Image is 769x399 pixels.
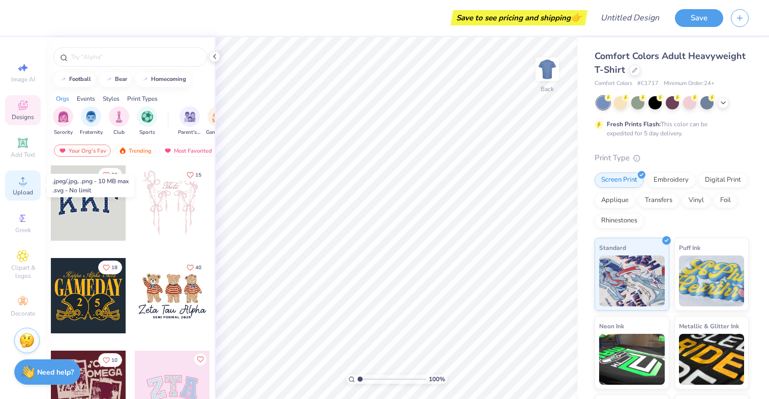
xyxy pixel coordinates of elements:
img: Metallic & Glitter Ink [679,334,745,385]
div: Embroidery [647,173,695,188]
div: Foil [714,193,737,208]
img: trend_line.gif [141,76,149,82]
span: 👉 [571,11,582,23]
span: Standard [599,242,626,253]
div: Your Org's Fav [54,145,111,157]
div: Orgs [56,94,69,103]
button: filter button [80,106,103,136]
span: Parent's Weekend [178,129,201,136]
img: Fraternity Image [85,111,97,123]
img: Standard [599,255,665,306]
strong: Fresh Prints Flash: [607,120,661,128]
div: filter for Fraternity [80,106,103,136]
button: filter button [109,106,129,136]
div: filter for Sports [137,106,157,136]
button: Like [98,168,122,182]
strong: Need help? [37,367,74,377]
img: trend_line.gif [59,76,67,82]
span: Image AI [11,75,35,83]
div: Transfers [638,193,679,208]
span: Designs [12,113,34,121]
span: Sorority [54,129,73,136]
span: Add Text [11,151,35,159]
span: Greek [15,226,31,234]
span: Sports [139,129,155,136]
span: 100 % [429,375,445,384]
span: 15 [195,173,201,178]
button: filter button [137,106,157,136]
input: Untitled Design [593,8,667,28]
span: 18 [111,265,117,270]
img: trend_line.gif [105,76,113,82]
span: 10 [111,358,117,363]
div: Rhinestones [595,213,644,229]
span: Comfort Colors Adult Heavyweight T-Shirt [595,50,746,76]
div: filter for Game Day [206,106,229,136]
div: Back [541,84,554,94]
button: bear [99,72,132,87]
div: filter for Parent's Weekend [178,106,201,136]
div: filter for Club [109,106,129,136]
img: trending.gif [119,147,127,154]
span: Puff Ink [679,242,700,253]
div: Most Favorited [159,145,217,157]
div: .svg - No limit [52,186,129,195]
button: Like [182,168,206,182]
div: filter for Sorority [53,106,73,136]
span: Metallic & Glitter Ink [679,321,739,331]
img: Sports Image [141,111,153,123]
span: Decorate [11,309,35,318]
span: Clipart & logos [5,264,41,280]
button: filter button [178,106,201,136]
div: Trending [114,145,156,157]
button: Like [98,261,122,274]
img: Parent's Weekend Image [184,111,196,123]
span: Minimum Order: 24 + [664,79,715,88]
div: football [69,76,91,82]
img: most_fav.gif [58,147,67,154]
img: Game Day Image [212,111,224,123]
span: # C1717 [637,79,659,88]
div: Digital Print [698,173,748,188]
div: .jpeg/.jpg, .png - 10 MB max [52,177,129,186]
div: This color can be expedited for 5 day delivery. [607,120,732,138]
img: most_fav.gif [164,147,172,154]
div: Screen Print [595,173,644,188]
div: Styles [103,94,120,103]
div: homecoming [151,76,186,82]
button: Like [194,353,206,365]
span: Neon Ink [599,321,624,331]
img: Neon Ink [599,334,665,385]
div: Print Type [595,152,749,164]
span: Comfort Colors [595,79,632,88]
div: Events [77,94,95,103]
button: homecoming [135,72,191,87]
button: football [53,72,96,87]
button: Like [98,353,122,367]
span: Club [113,129,125,136]
button: filter button [206,106,229,136]
input: Try "Alpha" [70,52,200,62]
span: Game Day [206,129,229,136]
div: Applique [595,193,635,208]
div: Print Types [127,94,158,103]
div: Save to see pricing and shipping [453,10,585,25]
span: 40 [195,265,201,270]
button: filter button [53,106,73,136]
img: Back [537,59,557,79]
button: Like [182,261,206,274]
span: Upload [13,188,33,196]
span: Fraternity [80,129,103,136]
img: Sorority Image [57,111,69,123]
button: Save [675,9,723,27]
img: Puff Ink [679,255,745,306]
div: Vinyl [682,193,711,208]
div: bear [115,76,127,82]
img: Club Image [113,111,125,123]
